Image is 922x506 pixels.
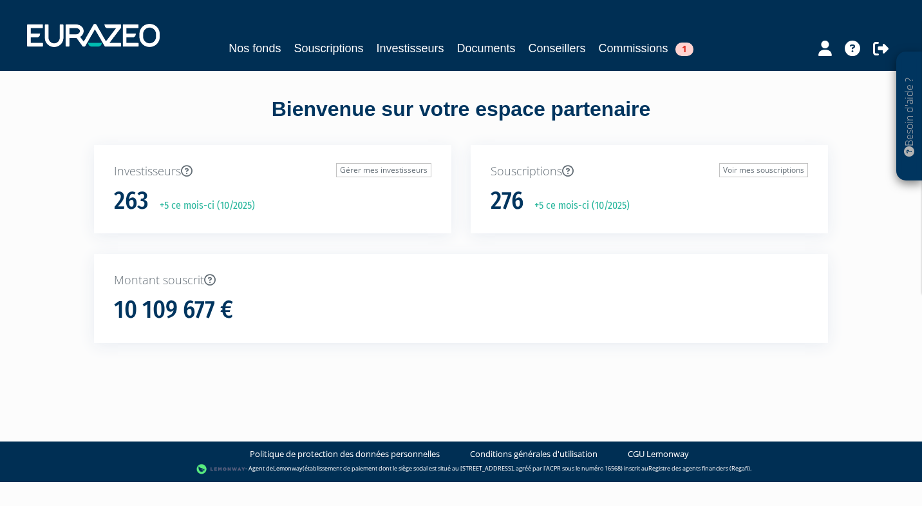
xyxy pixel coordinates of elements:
[114,272,808,289] p: Montant souscrit
[719,163,808,177] a: Voir mes souscriptions
[457,39,516,57] a: Documents
[470,448,597,460] a: Conditions générales d'utilisation
[151,199,255,213] p: +5 ce mois-ci (10/2025)
[376,39,444,57] a: Investisseurs
[84,95,838,145] div: Bienvenue sur votre espace partenaire
[250,448,440,460] a: Politique de protection des données personnelles
[114,163,431,180] p: Investisseurs
[525,199,630,213] p: +5 ce mois-ci (10/2025)
[294,39,363,57] a: Souscriptions
[491,188,523,215] h1: 276
[196,463,246,476] img: logo-lemonway.png
[229,39,281,57] a: Nos fonds
[648,464,750,472] a: Registre des agents financiers (Regafi)
[13,463,909,476] div: - Agent de (établissement de paiement dont le siège social est situé au [STREET_ADDRESS], agréé p...
[599,39,693,57] a: Commissions1
[902,59,917,175] p: Besoin d'aide ?
[114,297,233,324] h1: 10 109 677 €
[675,43,693,56] span: 1
[491,163,808,180] p: Souscriptions
[114,188,149,215] h1: 263
[529,39,586,57] a: Conseillers
[628,448,689,460] a: CGU Lemonway
[273,464,303,472] a: Lemonway
[27,24,160,47] img: 1732889491-logotype_eurazeo_blanc_rvb.png
[336,163,431,177] a: Gérer mes investisseurs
